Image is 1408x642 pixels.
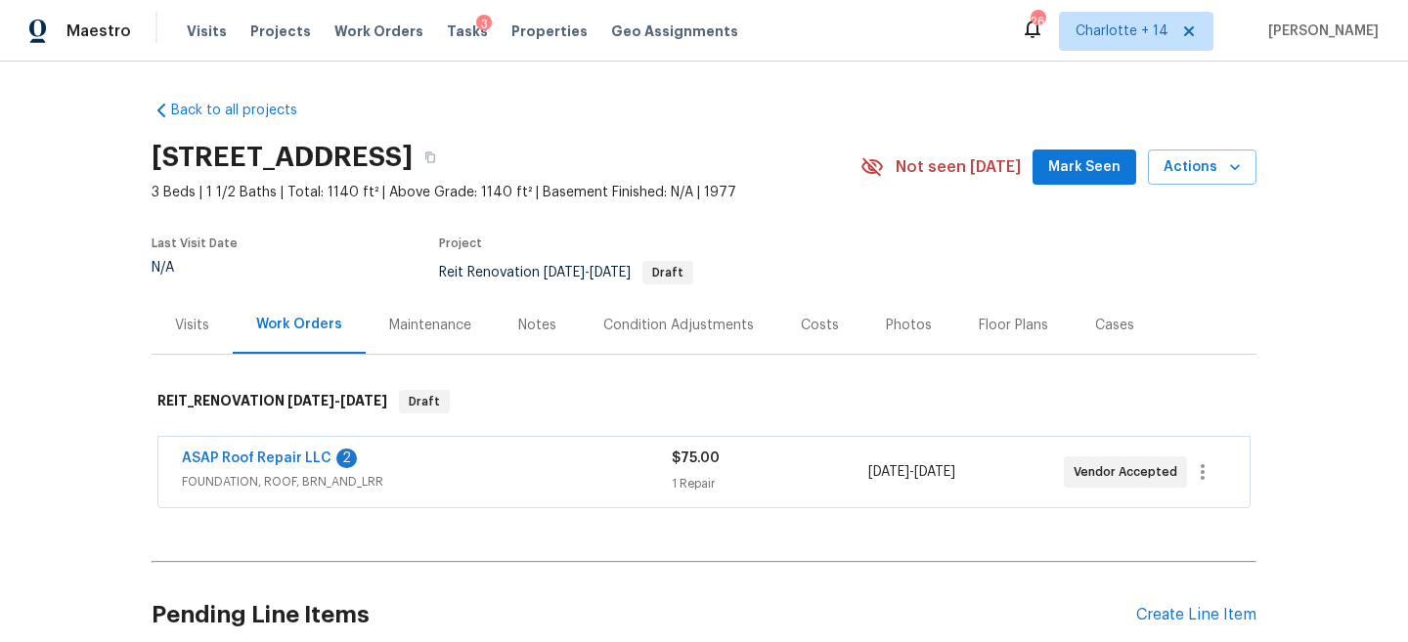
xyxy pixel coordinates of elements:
span: Mark Seen [1048,155,1121,180]
span: Maestro [66,21,131,41]
span: Projects [250,21,311,41]
div: 3 [476,15,492,34]
span: Geo Assignments [611,21,738,41]
span: Properties [511,21,588,41]
div: Condition Adjustments [603,316,754,335]
div: Work Orders [256,315,342,334]
button: Copy Address [413,140,448,175]
div: Create Line Item [1136,606,1256,624]
button: Mark Seen [1033,150,1136,186]
span: Reit Renovation [439,266,693,279]
h2: [STREET_ADDRESS] [152,148,413,167]
span: [DATE] [287,394,334,407]
span: Vendor Accepted [1074,462,1185,482]
span: [DATE] [914,465,955,479]
span: - [868,462,955,482]
span: - [287,394,387,407]
div: Costs [801,316,839,335]
span: Tasks [447,24,488,38]
span: Last Visit Date [152,237,238,249]
span: [PERSON_NAME] [1260,21,1379,41]
div: Floor Plans [979,316,1048,335]
span: Draft [644,267,691,278]
span: Charlotte + 14 [1076,21,1168,41]
span: [DATE] [544,266,585,279]
div: Maintenance [389,316,471,335]
div: Notes [518,316,556,335]
div: Visits [175,316,209,335]
span: Draft [401,392,448,411]
span: Visits [187,21,227,41]
button: Actions [1148,150,1256,186]
div: 260 [1031,12,1044,31]
div: 1 Repair [672,474,867,493]
div: Photos [886,316,932,335]
div: 2 [336,449,357,468]
span: Actions [1164,155,1241,180]
span: [DATE] [868,465,909,479]
span: FOUNDATION, ROOF, BRN_AND_LRR [182,472,672,492]
a: Back to all projects [152,101,339,120]
span: Not seen [DATE] [896,157,1021,177]
span: - [544,266,631,279]
div: N/A [152,261,238,275]
span: [DATE] [590,266,631,279]
div: REIT_RENOVATION [DATE]-[DATE]Draft [152,370,1256,433]
span: Project [439,237,482,249]
span: 3 Beds | 1 1/2 Baths | Total: 1140 ft² | Above Grade: 1140 ft² | Basement Finished: N/A | 1977 [152,183,860,202]
span: $75.00 [672,451,720,465]
h6: REIT_RENOVATION [157,390,387,413]
div: Cases [1095,316,1134,335]
span: [DATE] [340,394,387,407]
span: Work Orders [334,21,423,41]
a: ASAP Roof Repair LLC [182,451,331,465]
